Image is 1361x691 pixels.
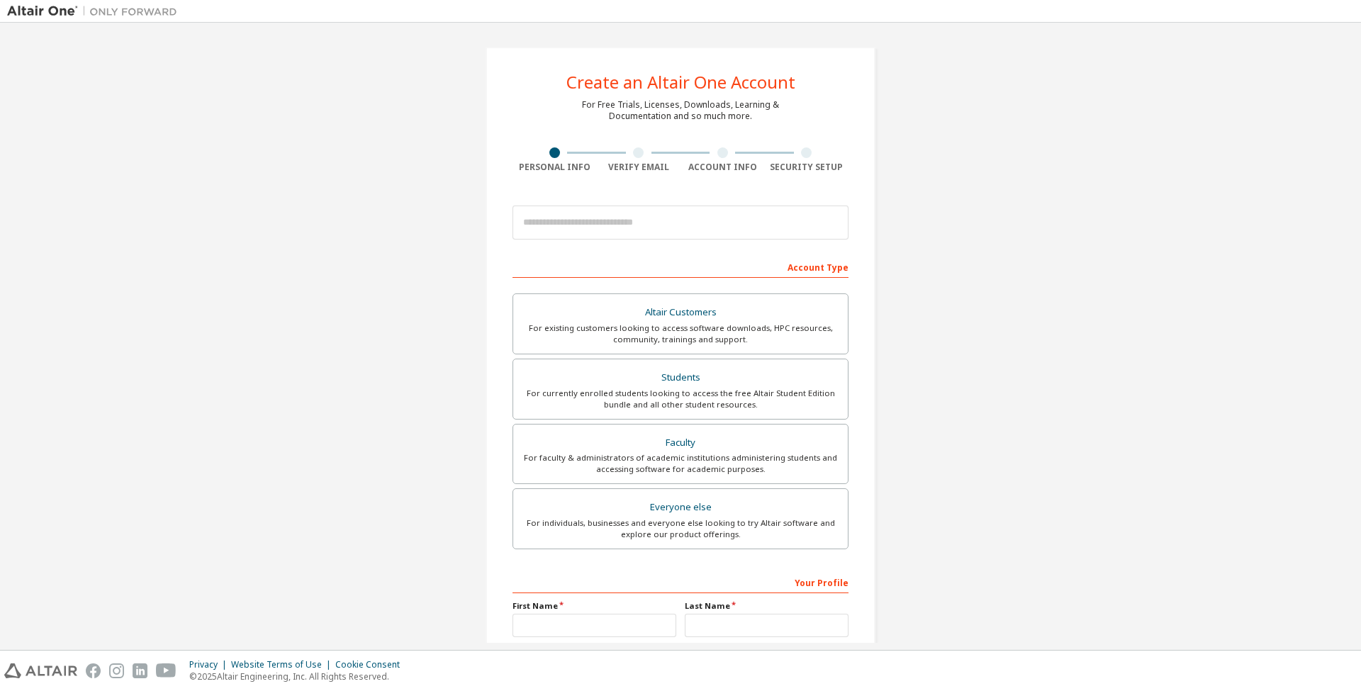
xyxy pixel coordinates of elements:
div: Account Type [513,255,848,278]
div: For currently enrolled students looking to access the free Altair Student Edition bundle and all ... [522,388,839,410]
div: Faculty [522,433,839,453]
div: Students [522,368,839,388]
img: Altair One [7,4,184,18]
div: Security Setup [765,162,849,173]
div: For individuals, businesses and everyone else looking to try Altair software and explore our prod... [522,517,839,540]
div: For Free Trials, Licenses, Downloads, Learning & Documentation and so much more. [582,99,779,122]
img: facebook.svg [86,663,101,678]
img: youtube.svg [156,663,177,678]
div: Account Info [680,162,765,173]
p: © 2025 Altair Engineering, Inc. All Rights Reserved. [189,670,408,682]
div: Cookie Consent [335,659,408,670]
div: Your Profile [513,571,848,593]
label: Last Name [685,600,848,612]
div: Everyone else [522,498,839,517]
div: For faculty & administrators of academic institutions administering students and accessing softwa... [522,452,839,475]
div: Website Terms of Use [231,659,335,670]
div: Personal Info [513,162,597,173]
div: Privacy [189,659,231,670]
div: For existing customers looking to access software downloads, HPC resources, community, trainings ... [522,322,839,345]
img: linkedin.svg [133,663,147,678]
img: instagram.svg [109,663,124,678]
div: Altair Customers [522,303,839,322]
label: First Name [513,600,676,612]
div: Verify Email [597,162,681,173]
div: Create an Altair One Account [566,74,795,91]
img: altair_logo.svg [4,663,77,678]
